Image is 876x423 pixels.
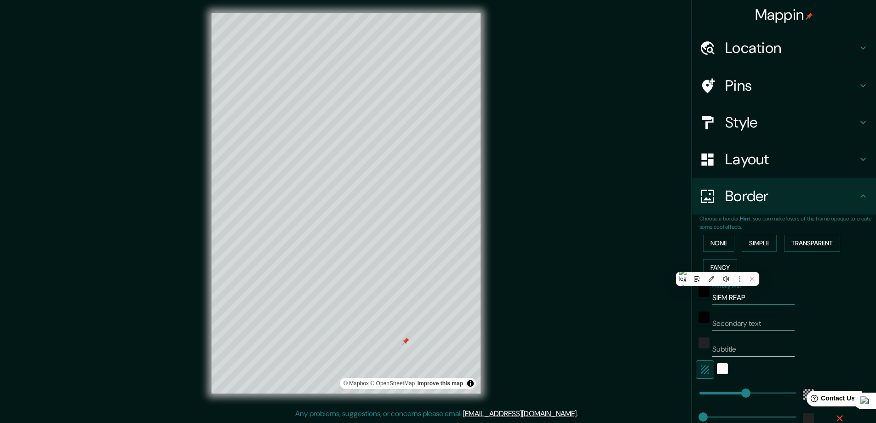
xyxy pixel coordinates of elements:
[794,387,866,413] iframe: Help widget launcher
[699,214,876,231] p: Choose a border. : you can make layers of the frame opaque to create some cool effects.
[725,76,858,95] h4: Pins
[712,283,741,290] label: Primary text
[703,259,737,276] button: Fancy
[703,235,734,252] button: None
[692,141,876,178] div: Layout
[578,408,579,419] div: .
[579,408,581,419] div: .
[699,337,710,348] button: color-222222
[692,178,876,214] div: Border
[418,380,463,387] a: Map feedback
[717,363,728,374] button: white
[699,312,710,323] button: black
[740,215,750,222] b: Hint
[725,150,858,168] h4: Layout
[725,39,858,57] h4: Location
[725,187,858,205] h4: Border
[370,380,415,387] a: OpenStreetMap
[755,6,813,24] h4: Mappin
[692,104,876,141] div: Style
[465,378,476,389] button: Toggle attribution
[344,380,369,387] a: Mapbox
[692,67,876,104] div: Pins
[295,408,578,419] p: Any problems, suggestions, or concerns please email .
[742,235,777,252] button: Simple
[725,113,858,132] h4: Style
[784,235,840,252] button: Transparent
[463,409,577,418] a: [EMAIL_ADDRESS][DOMAIN_NAME]
[692,29,876,66] div: Location
[699,286,710,297] button: black
[806,12,813,20] img: pin-icon.png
